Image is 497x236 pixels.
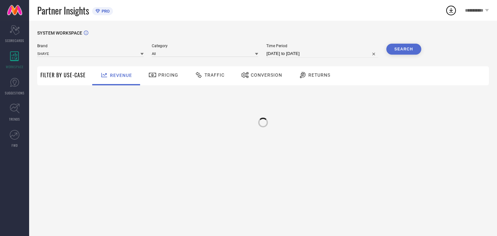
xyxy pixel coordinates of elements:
[308,72,330,78] span: Returns
[12,143,18,148] span: FWD
[445,5,457,16] div: Open download list
[5,91,25,95] span: SUGGESTIONS
[6,64,24,69] span: WORKSPACE
[37,30,82,36] span: SYSTEM WORKSPACE
[251,72,282,78] span: Conversion
[100,9,110,14] span: PRO
[110,73,132,78] span: Revenue
[266,50,378,58] input: Select time period
[386,44,421,55] button: Search
[37,44,144,48] span: Brand
[204,72,225,78] span: Traffic
[266,44,378,48] span: Time Period
[9,117,20,122] span: TRENDS
[37,4,89,17] span: Partner Insights
[152,44,258,48] span: Category
[158,72,178,78] span: Pricing
[40,71,86,79] span: Filter By Use-Case
[5,38,24,43] span: SCORECARDS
